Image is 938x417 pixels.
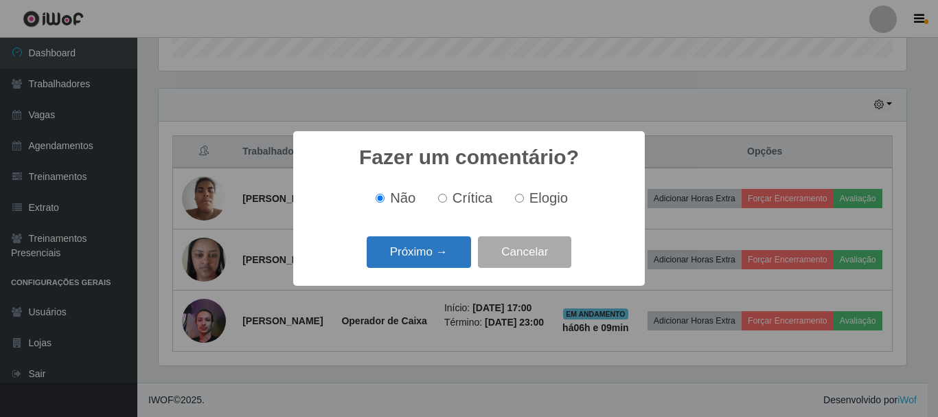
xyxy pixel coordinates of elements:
input: Não [376,194,385,203]
span: Elogio [529,190,568,205]
span: Não [390,190,415,205]
input: Crítica [438,194,447,203]
input: Elogio [515,194,524,203]
h2: Fazer um comentário? [359,145,579,170]
button: Próximo → [367,236,471,269]
span: Crítica [453,190,493,205]
button: Cancelar [478,236,571,269]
